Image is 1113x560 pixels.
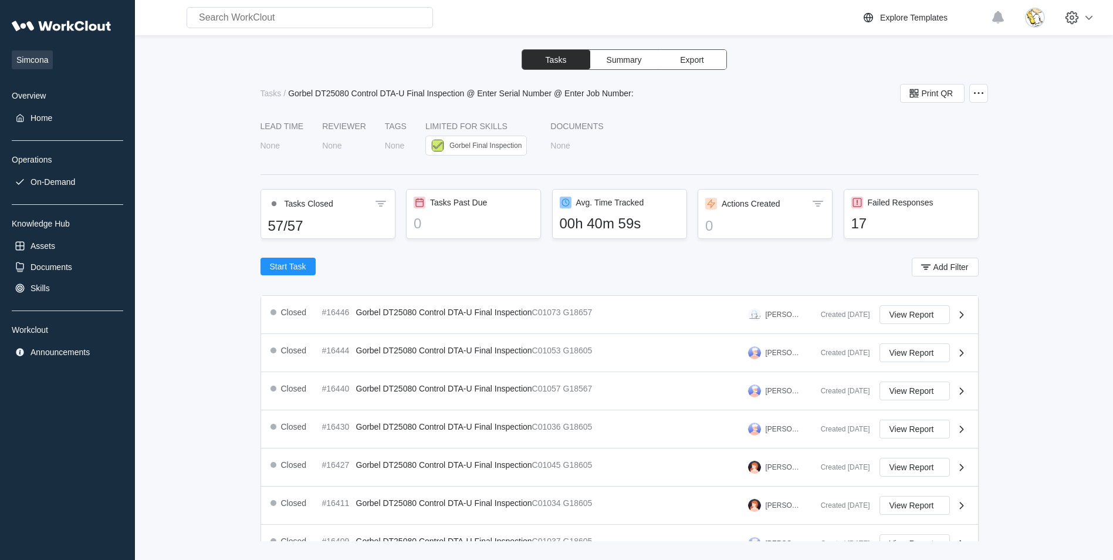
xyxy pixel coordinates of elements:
div: LEAD TIME [261,122,304,131]
div: [PERSON_NAME] [766,425,802,433]
div: Closed [281,460,307,470]
img: clout-09.png [748,308,761,321]
div: [PERSON_NAME] [766,501,802,510]
span: View Report [889,539,934,548]
mark: C01045 [532,460,561,470]
a: Closed#16446Gorbel DT25080 Control DTA-U Final InspectionC01073G18657[PERSON_NAME]Created [DATE]V... [261,296,978,334]
div: Closed [281,346,307,355]
span: Gorbel DT25080 Control DTA-U Final Inspection [356,384,532,393]
div: LIMITED FOR SKILLS [425,122,532,131]
div: None [385,141,404,150]
a: Closed#16427Gorbel DT25080 Control DTA-U Final InspectionC01045G18605[PERSON_NAME]Created [DATE]V... [261,448,978,487]
div: Knowledge Hub [12,219,123,228]
a: Closed#16430Gorbel DT25080 Control DTA-U Final InspectionC01036G18605[PERSON_NAME]Created [DATE]V... [261,410,978,448]
div: [PERSON_NAME] [766,539,802,548]
img: user-3.png [748,384,761,397]
div: #16430 [322,422,351,431]
div: Actions Created [722,199,780,208]
div: Created [DATE] [811,539,870,548]
mark: G18605 [563,498,593,508]
div: [PERSON_NAME] [766,387,802,395]
button: Export [658,50,726,69]
a: Announcements [12,344,123,360]
div: Created [DATE] [811,501,870,510]
div: [PERSON_NAME] [766,349,802,357]
button: Print QR [900,84,965,103]
div: Tasks Closed [285,199,333,208]
div: Closed [281,308,307,317]
a: Assets [12,238,123,254]
div: Closed [281,384,307,393]
div: None [322,141,341,150]
button: View Report [879,534,950,553]
button: Add Filter [912,258,979,276]
div: 0 [414,215,533,232]
button: Tasks [522,50,590,69]
span: View Report [889,463,934,471]
span: Add Filter [933,263,969,271]
mark: C01037 [532,537,561,546]
div: Closed [281,498,307,508]
button: Summary [590,50,658,69]
div: Skills [31,284,50,293]
span: Export [680,56,703,64]
span: View Report [889,501,934,510]
mark: C01034 [532,498,561,508]
div: 57/57 [268,218,388,234]
div: Explore Templates [880,13,948,22]
mark: G18657 [563,308,593,317]
span: Tasks [546,56,567,64]
div: 17 [851,215,971,232]
div: Tags [385,122,407,131]
div: Gorbel DT25080 Control DTA-U Final Inspection @ Enter Serial Number @ Enter Job Number: [288,89,633,98]
div: #16446 [322,308,351,317]
span: Gorbel DT25080 Control DTA-U Final Inspection [356,422,532,431]
div: [PERSON_NAME] [766,463,802,471]
span: Gorbel DT25080 Control DTA-U Final Inspection [356,537,532,546]
img: user-2.png [748,461,761,474]
button: View Report [879,496,950,515]
div: Assets [31,241,55,251]
div: Tasks Past Due [430,198,487,207]
img: user-3.png [748,346,761,359]
span: Gorbel DT25080 Control DTA-U Final Inspection [356,308,532,317]
mark: C01053 [532,346,561,355]
div: #16427 [322,460,351,470]
span: Print QR [922,89,953,97]
div: Workclout [12,325,123,335]
div: / [283,89,286,98]
img: checkmark.png [431,139,445,153]
a: Tasks [261,89,284,98]
span: View Report [889,311,934,319]
button: View Report [879,458,950,477]
div: 00h 40m 59s [560,215,679,232]
div: None [550,141,570,150]
a: Closed#16440Gorbel DT25080 Control DTA-U Final InspectionC01057G18567[PERSON_NAME]Created [DATE]V... [261,372,978,410]
div: #16411 [322,498,351,508]
div: Failed Responses [868,198,933,207]
span: View Report [889,425,934,433]
a: Explore Templates [861,11,985,25]
div: Created [DATE] [811,311,870,319]
a: On-Demand [12,174,123,190]
img: user-3.png [748,423,761,436]
div: Avg. Time Tracked [576,198,644,207]
span: Gorbel DT25080 Control DTA-U Final Inspection [356,460,532,470]
img: download.jpg [1025,8,1045,28]
mark: G18605 [563,346,593,355]
button: View Report [879,305,950,324]
mark: C01073 [532,308,561,317]
div: Gorbel Final Inspection [449,141,522,150]
button: View Report [879,382,950,400]
div: Closed [281,422,307,431]
div: 0 [705,218,825,234]
mark: G18605 [563,422,593,431]
span: View Report [889,387,934,395]
div: Documents [31,262,72,272]
mark: G18605 [563,460,593,470]
div: Closed [281,537,307,546]
div: #16444 [322,346,351,355]
span: Simcona [12,50,53,69]
div: Operations [12,155,123,164]
a: Closed#16444Gorbel DT25080 Control DTA-U Final InspectionC01053G18605[PERSON_NAME]Created [DATE]V... [261,334,978,372]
